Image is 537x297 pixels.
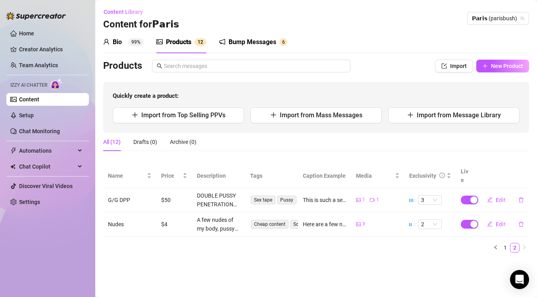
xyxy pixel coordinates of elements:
div: DOUBLE PUSSY PENETRATION THREESOME WITH SKYLE BLUE! This is such a sexy pussy double pussy penetr... [197,191,241,209]
span: Import from Top Selling PPVs [141,111,225,119]
div: Open Intercom Messenger [510,270,529,289]
span: video-camera [370,198,375,202]
td: $4 [156,212,192,237]
div: Bio [113,37,122,47]
div: Bump Messages [229,37,276,47]
td: Nudes [103,212,156,237]
span: edit [487,197,493,202]
button: New Product [476,60,529,72]
h3: Content for 𝗣𝗮𝗿𝗶𝘀 [103,18,179,31]
input: Search messages [164,62,346,70]
span: 3 [421,196,439,204]
th: Live [456,164,476,188]
a: Content [19,96,39,103]
span: team [520,16,525,21]
span: plus [270,112,277,118]
th: Description [192,164,245,188]
div: Drafts (0) [133,138,157,146]
span: Name [108,171,145,180]
li: 2 [510,243,520,252]
span: thunderbolt [10,148,17,154]
span: plus [132,112,138,118]
sup: 99% [128,38,144,46]
span: 1 [198,39,200,45]
span: Import [450,63,467,69]
span: 2 [200,39,203,45]
a: Home [19,30,34,37]
button: Edit [481,218,512,231]
sup: 6 [279,38,287,46]
span: 1 [376,196,379,204]
span: plus [407,112,414,118]
span: left [493,245,498,250]
span: plus [482,63,488,69]
div: Exclusivity [409,171,436,180]
span: notification [219,39,225,45]
div: Here are a few nudes so you can see my body fully xx it will make you hard for sure 😈 [303,220,346,229]
span: Izzy AI Chatter [10,82,47,89]
img: Chat Copilot [10,164,15,169]
sup: 12 [194,38,206,46]
span: Cheap content [251,220,289,229]
a: Chat Monitoring [19,128,60,134]
span: picture [156,39,163,45]
span: picture [356,198,361,202]
span: user [103,39,110,45]
span: Price [161,171,181,180]
span: Edit [496,197,506,203]
span: 6 [282,39,285,45]
button: Import from Message Library [388,107,520,123]
div: A few nudes of my body, pussy and ass. Three photos: one of my spread open hairy pussy, one squat... [197,215,241,233]
img: AI Chatter [50,78,63,90]
a: 1 [501,243,510,252]
a: Setup [19,112,34,118]
th: Tags [245,164,298,188]
span: import [441,63,447,69]
span: 2 [421,220,439,229]
a: Creator Analytics [19,43,83,56]
span: Automations [19,144,75,157]
span: info-circle [439,173,445,178]
img: logo-BBDzfeDw.svg [6,12,66,20]
span: Solo [290,220,306,229]
li: Next Page [520,243,529,252]
span: Sex tape [251,196,275,204]
span: Media [356,171,393,180]
th: Price [156,164,192,188]
span: right [522,245,527,250]
span: delete [518,197,524,203]
button: left [491,243,500,252]
span: Content Library [104,9,143,15]
h3: Products [103,60,142,72]
td: G/G DPP [103,188,156,212]
button: Content Library [103,6,149,18]
button: Import from Mass Messages [250,107,382,123]
th: Name [103,164,156,188]
span: Pussy [277,196,296,204]
a: Discover Viral Videos [19,183,73,189]
span: Import from Message Library [417,111,501,119]
a: Settings [19,199,40,205]
button: Import from Top Selling PPVs [113,107,244,123]
li: Previous Page [491,243,500,252]
button: Import [435,60,473,72]
span: Chat Copilot [19,160,75,173]
div: All (12) [103,138,121,146]
button: Edit [481,194,512,206]
span: Edit [496,221,506,227]
span: 𝗣𝗮𝗿𝗶𝘀 (parisbush) [472,12,524,24]
span: edit [487,221,493,227]
span: New Product [491,63,523,69]
button: right [520,243,529,252]
span: delete [518,221,524,227]
th: Caption Example [298,164,351,188]
span: search [157,63,162,69]
div: Products [166,37,191,47]
span: 1 [362,196,365,204]
span: Import from Mass Messages [280,111,362,119]
strong: Quickly create a product: [113,92,179,99]
th: Media [351,164,404,188]
span: picture [356,222,361,227]
div: This is such a sexy pussy DPP video with my girlfriends @skyebluewantsu and @onlyodette! They str... [303,196,346,204]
